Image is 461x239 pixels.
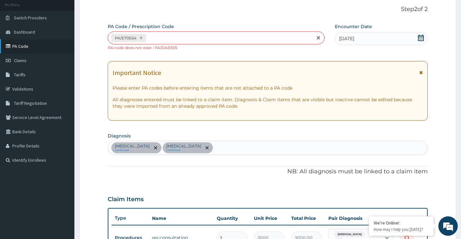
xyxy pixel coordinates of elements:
[108,45,177,50] small: PA code does not exist : PA/DAB355
[339,35,354,42] span: [DATE]
[251,212,288,225] th: Unit Price
[113,96,423,109] p: All diagnoses entered must be linked to a claim item. Diagnosis & Claim Items that are visible bu...
[396,212,429,225] th: Actions
[153,145,159,151] span: remove selection option
[12,32,26,49] img: d_794563401_company_1708531726252_794563401
[108,133,131,139] label: Diagnosis
[374,227,429,232] p: How may I help you today?
[113,34,137,42] div: PA/E70E64
[335,231,365,238] span: [MEDICAL_DATA]
[115,149,150,152] small: confirmed
[214,212,251,225] th: Quantity
[108,6,428,13] p: Step 2 of 2
[166,149,201,152] small: confirmed
[204,145,210,151] span: remove selection option
[14,58,27,63] span: Claims
[113,69,161,76] h1: Important Notice
[38,76,89,141] span: We're online!
[149,212,214,225] th: Name
[108,196,144,203] h3: Claim Items
[113,85,423,91] p: Please enter PA codes before entering items that are not attached to a PA code
[34,36,109,45] div: Chat with us now
[14,100,47,106] span: Tariff Negotiation
[325,212,396,225] th: Pair Diagnosis
[374,220,429,226] div: We're Online!
[108,168,428,176] p: NB: All diagnosis must be linked to a claim item
[288,212,325,225] th: Total Price
[115,144,150,149] p: [MEDICAL_DATA]
[14,72,26,78] span: Tariffs
[14,29,35,35] span: Dashboard
[166,144,201,149] p: [MEDICAL_DATA]
[3,165,123,188] textarea: Type your message and hit 'Enter'
[14,15,47,21] span: Switch Providers
[106,3,122,19] div: Minimize live chat window
[108,23,174,30] label: PA Code / Prescription Code
[112,212,149,224] th: Type
[335,23,372,30] label: Encounter Date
